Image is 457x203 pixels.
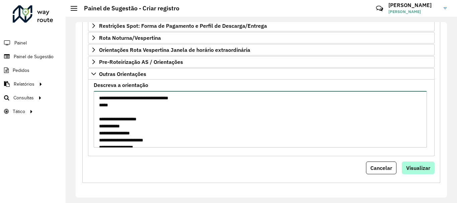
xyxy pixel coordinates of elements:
[388,9,439,15] span: [PERSON_NAME]
[88,44,435,56] a: Orientações Rota Vespertina Janela de horário extraordinária
[99,23,267,28] span: Restrições Spot: Forma de Pagamento e Perfil de Descarga/Entrega
[88,80,435,156] div: Outras Orientações
[99,35,161,40] span: Rota Noturna/Vespertina
[88,20,435,31] a: Restrições Spot: Forma de Pagamento e Perfil de Descarga/Entrega
[402,162,435,174] button: Visualizar
[13,94,34,101] span: Consultas
[406,165,430,171] span: Visualizar
[94,81,148,89] label: Descreva a orientação
[99,59,183,65] span: Pre-Roteirização AS / Orientações
[14,53,54,60] span: Painel de Sugestão
[88,68,435,80] a: Outras Orientações
[99,47,250,53] span: Orientações Rota Vespertina Janela de horário extraordinária
[14,81,34,88] span: Relatórios
[14,39,27,46] span: Painel
[88,32,435,43] a: Rota Noturna/Vespertina
[366,162,396,174] button: Cancelar
[77,5,179,12] h2: Painel de Sugestão - Criar registro
[13,108,25,115] span: Tático
[99,71,146,77] span: Outras Orientações
[13,67,29,74] span: Pedidos
[388,2,439,8] h3: [PERSON_NAME]
[88,56,435,68] a: Pre-Roteirização AS / Orientações
[370,165,392,171] span: Cancelar
[372,1,387,16] a: Contato Rápido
